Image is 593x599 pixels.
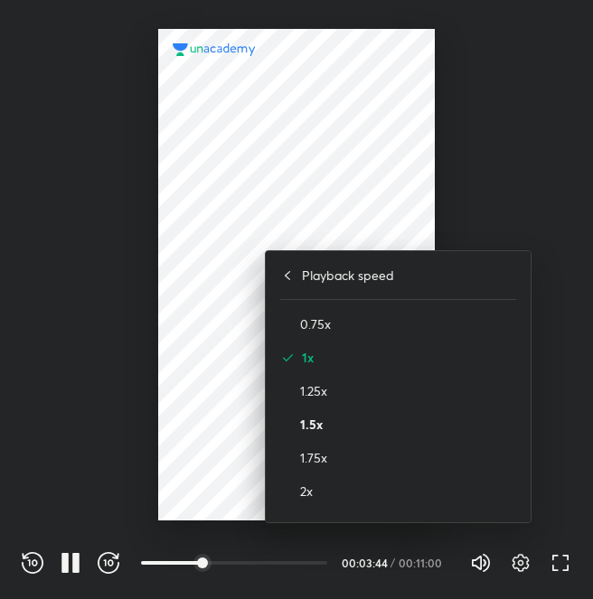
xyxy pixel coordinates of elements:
[300,448,516,467] h4: 1.75x
[280,351,295,365] img: activeRate.6640ab9b.svg
[302,348,516,367] h4: 1x
[300,381,516,400] h4: 1.25x
[300,482,516,501] h4: 2x
[300,415,516,434] h4: 1.5x
[300,314,516,333] h4: 0.75x
[302,266,394,285] h4: Playback speed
